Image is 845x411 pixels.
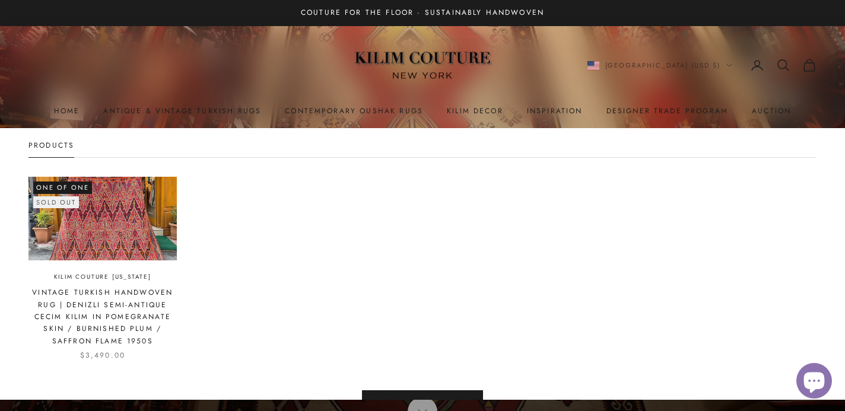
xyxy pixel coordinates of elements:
[348,37,497,94] img: Logo of Kilim Couture New York
[587,61,599,70] img: United States
[605,60,721,71] span: [GEOGRAPHIC_DATA] (USD $)
[54,272,151,282] a: Kilim Couture [US_STATE]
[587,60,733,71] button: Change country or currency
[28,286,177,347] a: Vintage Turkish Handwoven Rug | Denizli Semi-Antique Cecim Kilim in Pomegranate Skin / Burnished ...
[301,7,544,19] p: Couture for the Floor · Sustainably Handwoven
[28,105,817,117] nav: Primary navigation
[54,105,80,117] a: Home
[28,139,74,157] button: Products
[285,105,423,117] a: Contemporary Oushak Rugs
[587,58,817,72] nav: Secondary navigation
[793,363,836,402] inbox-online-store-chat: Shopify online store chat
[606,105,729,117] a: Designer Trade Program
[80,349,125,361] sale-price: $3,490.00
[447,105,503,117] summary: Kilim Decor
[527,105,583,117] a: Inspiration
[33,196,79,208] sold-out-badge: Sold out
[33,181,92,193] span: One of One
[103,105,261,117] a: Antique & Vintage Turkish Rugs
[752,105,791,117] a: Auction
